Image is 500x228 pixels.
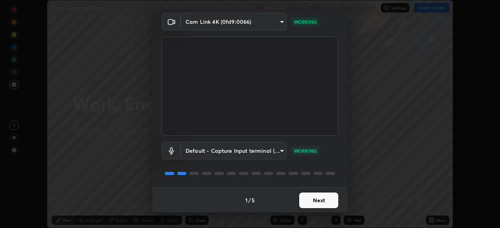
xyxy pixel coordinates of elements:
div: Cam Link 4K (0fd9:0066) [181,13,287,30]
h4: / [248,196,251,204]
p: WORKING [294,18,317,25]
h4: 1 [245,196,248,204]
p: WORKING [294,147,317,154]
button: Next [299,193,338,208]
h4: 5 [252,196,255,204]
div: Cam Link 4K (0fd9:0066) [181,142,287,159]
